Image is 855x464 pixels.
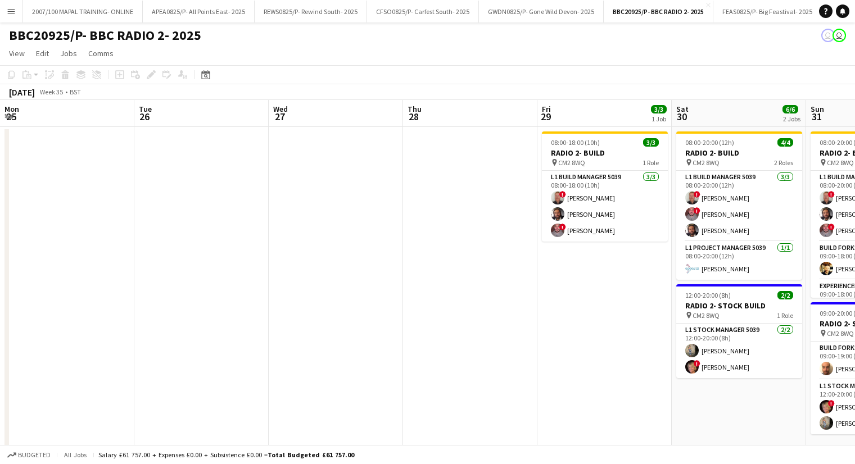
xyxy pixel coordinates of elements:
span: 26 [137,110,152,123]
app-job-card: 08:00-18:00 (10h)3/3RADIO 2- BUILD CM2 8WQ1 RoleL1 Build Manager 50393/308:00-18:00 (10h)![PERSON... [542,131,668,242]
h3: RADIO 2- BUILD [676,148,802,158]
span: Tue [139,104,152,114]
span: 27 [272,110,288,123]
span: CM2 8WQ [827,329,854,338]
a: Comms [84,46,118,61]
span: 25 [3,110,19,123]
app-card-role: L1 Stock Manager 50392/212:00-20:00 (8h)[PERSON_NAME]![PERSON_NAME] [676,324,802,378]
span: 31 [809,110,824,123]
button: BBC20925/P- BBC RADIO 2- 2025 [604,1,713,22]
span: ! [559,191,566,198]
span: Edit [36,48,49,58]
span: CM2 8WQ [693,158,720,167]
div: 2 Jobs [783,115,800,123]
a: View [4,46,29,61]
app-card-role: L1 Build Manager 50393/308:00-20:00 (12h)![PERSON_NAME]![PERSON_NAME][PERSON_NAME] [676,171,802,242]
span: All jobs [62,451,89,459]
button: 2007/100 MAPAL TRAINING- ONLINE [23,1,143,22]
span: CM2 8WQ [827,158,854,167]
button: FEAS0825/P- Big Feastival- 2025 [713,1,822,22]
span: 08:00-20:00 (12h) [685,138,734,147]
span: 1 Role [643,158,659,167]
span: ! [828,224,835,230]
a: Jobs [56,46,82,61]
span: 3/3 [651,105,667,113]
div: BST [70,88,81,96]
span: 2/2 [777,291,793,299]
button: REWS0825/P- Rewind South- 2025 [255,1,367,22]
button: GWDN0825/P- Gone Wild Devon- 2025 [479,1,604,22]
span: 4/4 [777,138,793,147]
span: Mon [4,104,19,114]
a: Edit [31,46,53,61]
h3: RADIO 2- STOCK BUILD [676,301,802,311]
div: Salary £61 757.00 + Expenses £0.00 + Subsistence £0.00 = [98,451,354,459]
app-card-role: L1 Project Manager 50391/108:00-20:00 (12h)[PERSON_NAME] [676,242,802,280]
span: 29 [540,110,551,123]
h1: BBC20925/P- BBC RADIO 2- 2025 [9,27,201,44]
span: Comms [88,48,114,58]
button: CFSO0825/P- Carfest South- 2025 [367,1,479,22]
app-card-role: L1 Build Manager 50393/308:00-18:00 (10h)![PERSON_NAME][PERSON_NAME]![PERSON_NAME] [542,171,668,242]
span: Thu [408,104,422,114]
button: Budgeted [6,449,52,461]
span: Budgeted [18,451,51,459]
span: 08:00-18:00 (10h) [551,138,600,147]
span: 2 Roles [774,158,793,167]
span: Week 35 [37,88,65,96]
span: ! [559,224,566,230]
div: 1 Job [652,115,666,123]
h3: RADIO 2- BUILD [542,148,668,158]
span: Total Budgeted £61 757.00 [268,451,354,459]
app-user-avatar: Grace Shorten [833,29,846,42]
span: Fri [542,104,551,114]
span: ! [828,400,835,407]
span: Wed [273,104,288,114]
span: 1 Role [777,311,793,320]
span: 6/6 [782,105,798,113]
span: CM2 8WQ [558,158,585,167]
span: ! [694,360,700,367]
span: ! [828,191,835,198]
span: ! [694,207,700,214]
span: View [9,48,25,58]
span: Sun [811,104,824,114]
span: 3/3 [643,138,659,147]
span: 30 [675,110,689,123]
app-job-card: 12:00-20:00 (8h)2/2RADIO 2- STOCK BUILD CM2 8WQ1 RoleL1 Stock Manager 50392/212:00-20:00 (8h)[PER... [676,284,802,378]
button: APEA0825/P- All Points East- 2025 [143,1,255,22]
span: 12:00-20:00 (8h) [685,291,731,299]
app-user-avatar: Grace Shorten [821,29,835,42]
span: Sat [676,104,689,114]
span: ! [694,191,700,198]
span: Jobs [60,48,77,58]
span: CM2 8WQ [693,311,720,320]
app-job-card: 08:00-20:00 (12h)4/4RADIO 2- BUILD CM2 8WQ2 RolesL1 Build Manager 50393/308:00-20:00 (12h)![PERSO... [676,131,802,280]
span: 28 [406,110,422,123]
div: [DATE] [9,87,35,98]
